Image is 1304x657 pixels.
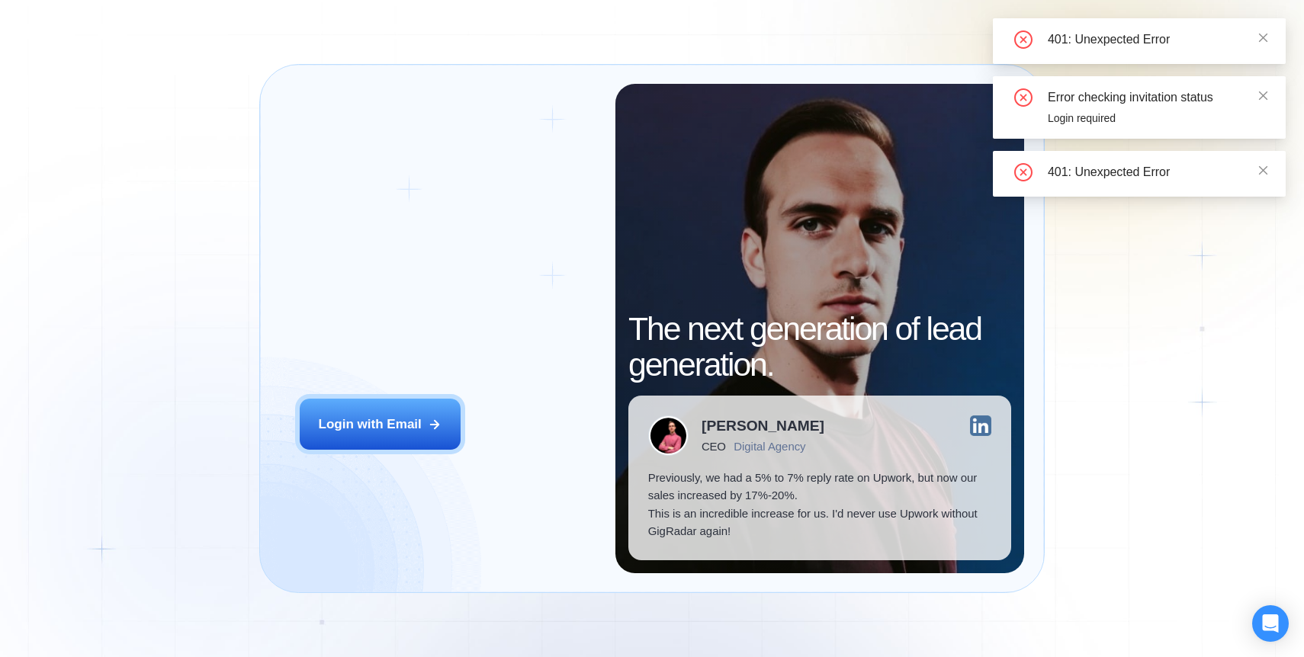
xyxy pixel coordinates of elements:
span: close [1257,165,1269,176]
p: Previously, we had a 5% to 7% reply rate on Upwork, but now our sales increased by 17%-20%. This ... [648,469,992,540]
span: close-circle [1014,163,1033,181]
div: 401: Unexpected Error [1048,30,1267,49]
div: 401: Unexpected Error [1048,163,1267,181]
div: Login with Email [319,415,422,434]
div: Login required [1048,110,1267,127]
div: Error checking invitation status [1048,88,1267,107]
div: Digital Agency [734,440,805,453]
button: Login with Email [300,399,461,449]
h2: The next generation of lead generation. [628,311,1011,383]
span: close-circle [1014,30,1033,49]
div: CEO [702,440,725,453]
span: close-circle [1014,88,1033,107]
span: close [1257,90,1269,101]
span: close [1257,32,1269,43]
div: [PERSON_NAME] [702,418,824,433]
div: Open Intercom Messenger [1252,605,1289,642]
